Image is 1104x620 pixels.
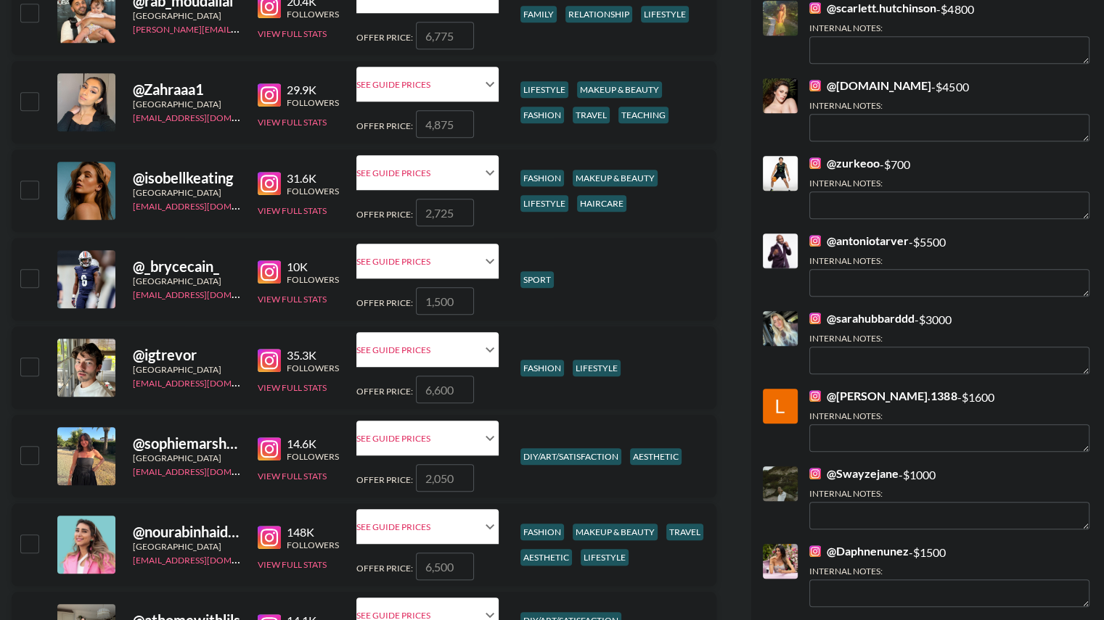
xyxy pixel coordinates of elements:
[258,205,327,216] button: View Full Stats
[356,297,413,308] span: Offer Price:
[573,170,658,186] div: makeup & beauty
[356,79,481,90] div: See Guide Prices
[133,99,240,109] div: [GEOGRAPHIC_DATA]
[133,257,240,276] div: @ _brycecain_
[356,421,499,455] div: See Guide Prices
[133,463,279,477] a: [EMAIL_ADDRESS][DOMAIN_NAME]
[356,120,413,131] span: Offer Price:
[809,544,1089,607] div: - $ 1500
[809,544,909,558] a: @Daphnenunez
[641,6,689,22] div: lifestyle
[356,386,413,397] span: Offer Price:
[809,466,899,481] a: @Swayzejane
[133,21,348,35] a: [PERSON_NAME][EMAIL_ADDRESS][DOMAIN_NAME]
[287,186,339,197] div: Followers
[416,553,474,580] input: 6,500
[133,80,240,99] div: @ Zahraaa1
[809,333,1089,344] div: Internal Notes:
[809,157,821,169] img: Instagram
[809,156,880,170] a: @zurkeoo
[287,540,339,550] div: Followers
[520,360,564,376] div: fashion
[809,178,1089,189] div: Internal Notes:
[520,271,554,288] div: sport
[287,9,339,20] div: Followers
[133,375,279,389] a: [EMAIL_ADDRESS][DOMAIN_NAME]
[809,22,1089,33] div: Internal Notes:
[565,6,632,22] div: relationship
[258,260,281,284] img: Instagram
[356,521,481,532] div: See Guide Prices
[133,552,279,566] a: [EMAIL_ADDRESS][DOMAIN_NAME]
[809,389,957,403] a: @[PERSON_NAME].1388
[416,464,474,492] input: 2,050
[809,1,936,15] a: @scarlett.hutchinson
[133,346,240,364] div: @ igtrevor
[809,100,1089,111] div: Internal Notes:
[258,526,281,549] img: Instagram
[356,67,499,102] div: See Guide Prices
[809,78,931,93] a: @[DOMAIN_NAME]
[356,509,499,544] div: See Guide Prices
[133,169,240,187] div: @ isobellkeating
[356,256,481,267] div: See Guide Prices
[356,344,481,355] div: See Guide Prices
[258,117,327,128] button: View Full Stats
[258,559,327,570] button: View Full Stats
[133,523,240,541] div: @ nourabinhaidar
[809,566,1089,576] div: Internal Notes:
[520,6,557,22] div: family
[809,313,821,324] img: Instagram
[258,294,327,305] button: View Full Stats
[573,360,621,376] div: lifestyle
[133,276,240,286] div: [GEOGRAPHIC_DATA]
[573,524,658,540] div: makeup & beauty
[258,83,281,107] img: Instagram
[133,198,279,212] a: [EMAIL_ADDRESS][DOMAIN_NAME]
[287,437,339,451] div: 14.6K
[630,448,682,465] div: aesthetic
[809,233,1089,297] div: - $ 5500
[809,233,909,248] a: @antoniotarver
[258,382,327,393] button: View Full Stats
[809,156,1089,219] div: - $ 700
[809,80,821,91] img: Instagram
[133,10,240,21] div: [GEOGRAPHIC_DATA]
[287,97,339,108] div: Followers
[287,274,339,285] div: Followers
[520,549,572,566] div: aesthetic
[520,81,568,98] div: lifestyle
[287,260,339,274] div: 10K
[416,287,474,315] input: 1,500
[287,348,339,363] div: 35.3K
[258,172,281,195] img: Instagram
[258,349,281,372] img: Instagram
[416,110,474,138] input: 4,875
[520,448,621,465] div: diy/art/satisfaction
[287,83,339,97] div: 29.9K
[287,171,339,186] div: 31.6K
[581,549,629,566] div: lifestyle
[577,81,662,98] div: makeup & beauty
[809,311,915,326] a: @sarahubbarddd
[809,488,1089,499] div: Internal Notes:
[520,524,564,540] div: fashion
[809,2,821,14] img: Instagram
[133,541,240,552] div: [GEOGRAPHIC_DATA]
[133,452,240,463] div: [GEOGRAPHIC_DATA]
[520,195,568,212] div: lifestyle
[287,451,339,462] div: Followers
[356,563,413,574] span: Offer Price:
[520,107,564,123] div: fashion
[809,390,821,402] img: Instagram
[356,474,413,485] span: Offer Price:
[809,410,1089,421] div: Internal Notes:
[258,28,327,39] button: View Full Stats
[416,376,474,403] input: 6,600
[809,255,1089,266] div: Internal Notes:
[133,109,279,123] a: [EMAIL_ADDRESS][DOMAIN_NAME]
[809,78,1089,141] div: - $ 4500
[573,107,610,123] div: travel
[809,545,821,557] img: Instagram
[287,525,339,540] div: 148K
